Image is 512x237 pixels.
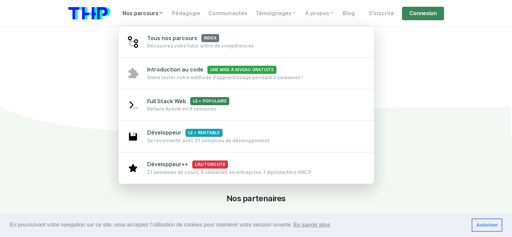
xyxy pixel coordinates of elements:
a: Full Stack WebLe + populaire Refaire Airbnb en 9 semaines [119,89,374,121]
img: terminal-92af89cfa8d47c02adae11eb3e7f907c.svg [127,99,139,111]
a: Témoignages [251,7,301,20]
a: Connexion [402,7,444,20]
a: À propos [301,7,339,20]
a: Introduction au codeUne mise à niveau gratuite Viens tester notre méthode d’apprentissage pendant... [119,57,374,89]
div: 21 semaines de cours, 8 semaines en entreprise, 1 diplôme/titre RNCP [147,169,311,176]
a: Communautés [204,7,251,20]
a: Nos parcours [118,7,168,20]
div: Découvrez votre futur arbre de compétences [147,42,254,49]
img: star-1b1639e91352246008672c7d0108e8fd.svg [127,162,139,174]
img: git-4-38d7f056ac829478e83c2c2dd81de47b.svg [127,36,139,48]
a: Pédagogie [168,7,204,20]
span: Introduction au code [147,66,276,73]
span: L'autoroute [192,160,228,169]
h3: Nos partenaires [68,194,444,204]
div: Refaire Airbnb en 9 semaines [147,106,229,112]
a: Tous nos parcoursindex Découvrez votre futur arbre de compétences [119,26,374,58]
span: Le + populaire [190,97,229,105]
a: S'inscrire [364,7,398,20]
span: En poursuivant votre navigation sur ce site, vous acceptez l’utilisation de cookies pour mainteni... [10,220,466,230]
span: index [201,34,219,42]
span: Une mise à niveau gratuite [207,66,276,74]
span: Full Stack Web [147,98,229,105]
span: Développeur++ [147,161,228,168]
a: Blog [339,7,359,20]
span: Développeur [147,129,223,136]
a: dismiss cookie message [472,218,502,232]
div: Viens tester notre méthode d’apprentissage pendant 3 semaines ! [147,74,303,81]
span: Le + rentable [185,129,223,137]
span: Tous nos parcours [147,35,219,41]
img: save-2003ce5719e3e880618d2f866ea23079.svg [127,130,139,143]
img: logo [68,7,110,20]
a: DéveloppeurLe + rentable Se reconvertir avec 21 semaines de développement [119,120,374,152]
img: puzzle-4bde4084d90f9635442e68fcf97b7805.svg [127,67,139,79]
div: Se reconvertir avec 21 semaines de développement [147,137,269,144]
a: Développeur++L'autoroute 21 semaines de cours, 8 semaines en entreprise, 1 diplôme/titre RNCP [119,152,374,184]
a: learn more about cookies [292,220,331,230]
